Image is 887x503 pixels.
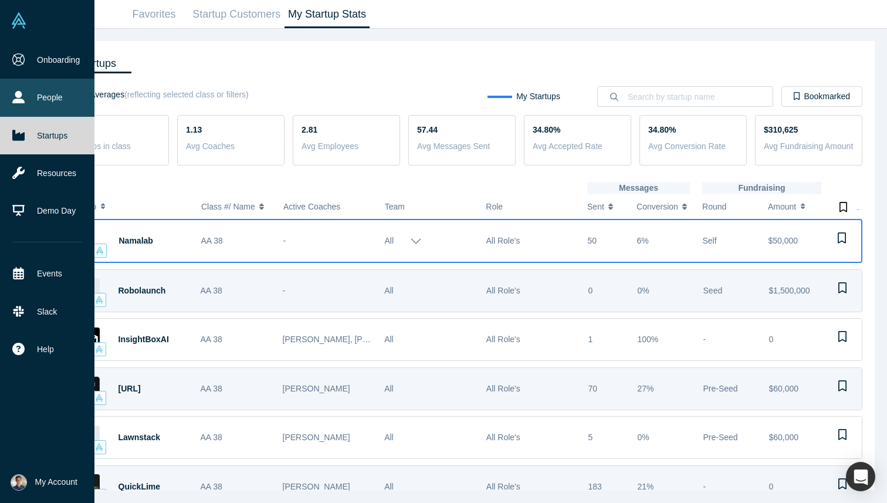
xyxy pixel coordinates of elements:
[385,225,422,257] button: All
[385,225,394,257] div: All
[11,474,27,491] img: Andres Meiners's Account
[285,1,370,28] a: My Startup Stats
[835,466,851,502] button: Bookmark
[302,125,317,134] strong: 2.81
[70,194,189,219] button: Startup
[588,236,597,245] span: 50
[702,182,821,194] p: Fundraising
[201,194,255,219] span: Class #/ Name
[703,286,723,295] span: Seed
[11,474,77,491] button: My Account
[384,275,394,307] div: All
[486,482,520,491] span: All Role's
[62,54,131,73] a: Startups
[627,83,773,110] input: Search by startup name
[648,140,738,153] p: Avg Conversion Rate
[283,335,422,344] span: [PERSON_NAME], [PERSON_NAME]
[283,236,286,245] span: -
[385,202,405,211] span: Team
[781,86,862,107] button: Bookmarked
[95,443,103,451] img: alchemist Vault Logo
[283,433,350,442] span: [PERSON_NAME]
[95,345,103,353] img: alchemist Vault Logo
[37,343,54,356] span: Help
[768,236,798,245] span: $50,000
[588,384,598,393] span: 70
[769,286,810,295] span: $1,500,000
[486,286,520,295] span: All Role's
[588,433,593,442] span: 5
[201,319,270,360] div: AA 38
[769,433,799,442] span: $60,000
[124,90,249,99] span: (reflecting selected class or filters)
[283,202,340,211] span: Active Coaches
[384,471,394,503] div: All
[769,482,774,491] span: 0
[533,125,560,134] strong: 34.80%
[186,140,276,153] p: Avg Coaches
[587,194,624,219] button: Sent
[95,296,103,304] img: alchemist Vault Logo
[486,236,520,245] span: All Role's
[703,335,706,344] span: -
[119,335,169,344] a: InsightBoxAI
[119,482,161,491] a: QuickLime
[516,90,560,103] p: My Startups
[486,335,520,344] span: All Role's
[638,286,649,295] span: 0%
[96,247,104,255] img: alchemist Vault Logo
[637,194,690,219] button: Conversion
[384,373,394,405] div: All
[764,140,854,153] p: Avg Fundraising Amount
[835,417,851,453] button: Bookmark
[417,140,507,153] p: Avg Messages Sent
[417,125,438,134] strong: 57.44
[648,125,676,134] strong: 34.80%
[201,417,270,458] div: AA 38
[769,384,799,393] span: $60,000
[703,433,738,442] span: Pre-Seed
[768,194,796,219] span: Amount
[638,335,659,344] span: 100%
[119,236,153,245] a: Namalab
[486,384,520,393] span: All Role's
[638,384,654,393] span: 27%
[283,384,350,393] span: [PERSON_NAME]
[119,384,141,393] a: [URL]
[533,140,622,153] p: Avg Accepted Rate
[186,125,202,134] strong: 1.13
[587,194,604,219] span: Sent
[189,1,285,28] a: Startup Customers
[283,482,350,491] span: [PERSON_NAME]
[384,323,394,356] div: All
[637,236,649,245] span: 6%
[70,140,160,153] p: Startups in class
[201,369,270,409] div: AA 38
[768,194,821,219] button: Amount
[702,202,726,211] span: Round
[835,270,851,306] button: Bookmark
[638,482,654,491] span: 21%
[588,286,593,295] span: 0
[587,182,690,194] p: Messages
[638,433,649,442] span: 0%
[119,286,166,295] a: Robolaunch
[201,221,271,261] div: AA 38
[35,476,77,488] span: My Account
[384,421,394,454] div: All
[486,202,503,211] span: Role
[703,236,717,245] span: Self
[588,482,602,491] span: 183
[201,194,271,219] button: Class #/ Name
[11,12,27,29] img: Alchemist Vault Logo
[637,194,678,219] span: Conversion
[119,433,161,442] a: Lawnstack
[703,482,706,491] span: -
[486,433,520,442] span: All Role's
[201,271,270,311] div: AA 38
